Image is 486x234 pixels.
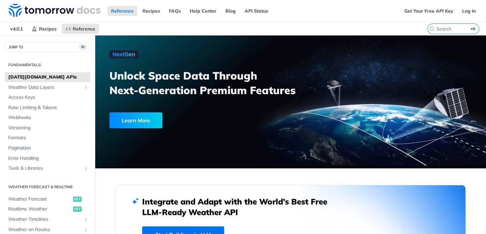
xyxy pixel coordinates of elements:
span: Weather on Routes [8,226,82,233]
a: [DATE][DOMAIN_NAME] APIs [5,72,90,82]
a: Help Center [186,6,220,16]
span: Access Keys [8,94,89,101]
a: Weather Forecastget [5,194,90,204]
a: Weather TimelinesShow subpages for Weather Timelines [5,214,90,224]
h2: Integrate and Adapt with the World’s Best Free LLM-Ready Weather API [142,196,337,217]
h2: Fundamentals [5,62,90,68]
span: Tools & Libraries [8,165,82,172]
a: Error Handling [5,153,90,163]
span: Weather Timelines [8,216,82,223]
a: FAQs [165,6,184,16]
button: Show subpages for Weather Timelines [83,217,89,222]
a: Formats [5,133,90,143]
span: Error Handling [8,155,89,162]
a: Log In [459,6,479,16]
a: Webhooks [5,113,90,123]
span: [DATE][DOMAIN_NAME] APIs [8,74,89,81]
a: Access Keys [5,92,90,102]
span: Rate Limiting & Tokens [8,104,89,111]
a: Weather Data LayersShow subpages for Weather Data Layers [5,83,90,92]
span: get [73,206,82,212]
a: Learn More [109,112,260,128]
span: Realtime Weather [8,206,71,212]
div: Learn More [109,112,162,128]
img: Tomorrow.io Weather API Docs [9,4,101,17]
svg: Search [429,26,435,31]
span: Formats [8,135,89,141]
button: JUMP TO⌘/ [5,42,90,52]
a: Get Your Free API Key [401,6,457,16]
span: Recipes [39,26,57,32]
a: Blog [222,6,239,16]
span: get [73,197,82,202]
a: Recipes [139,6,164,16]
kbd: ⌘K [469,26,477,32]
a: Tools & LibrariesShow subpages for Tools & Libraries [5,163,90,173]
span: Reference [73,26,95,32]
span: Webhooks [8,114,89,121]
a: Rate Limiting & Tokens [5,103,90,113]
span: Pagination [8,145,89,151]
a: Versioning [5,123,90,133]
a: Reference [62,24,99,34]
a: API Status [241,6,272,16]
span: Weather Data Layers [8,84,82,91]
span: Versioning [8,125,89,131]
button: Show subpages for Weather on Routes [83,227,89,232]
img: NextGen [109,50,139,58]
a: Recipes [28,24,60,34]
a: Reference [107,6,137,16]
button: Show subpages for Tools & Libraries [83,166,89,171]
button: Show subpages for Weather Data Layers [83,85,89,90]
a: Pagination [5,143,90,153]
h3: Unlock Space Data Through Next-Generation Premium Features [109,68,298,97]
span: Weather Forecast [8,196,71,203]
span: ⌘/ [79,44,87,50]
a: Realtime Weatherget [5,204,90,214]
span: v4.0.1 [7,24,26,34]
h2: Weather Forecast & realtime [5,184,90,190]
